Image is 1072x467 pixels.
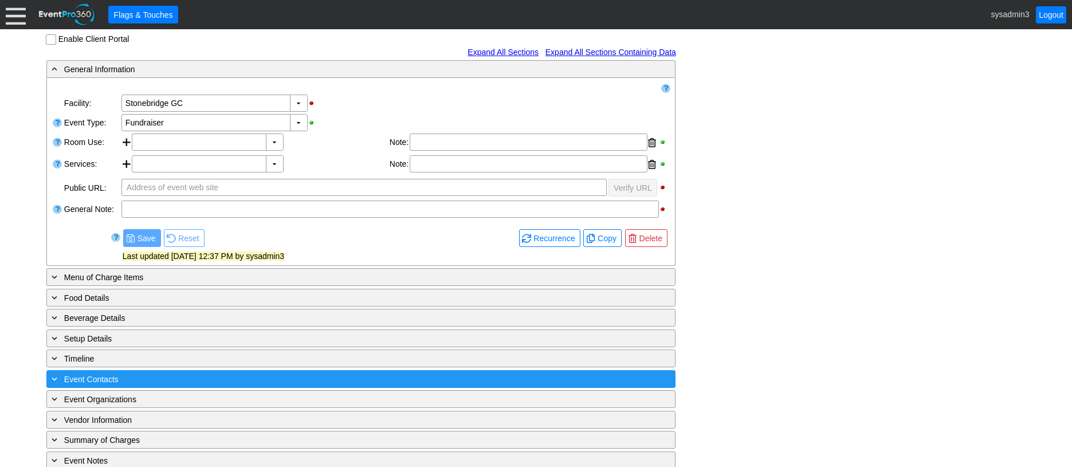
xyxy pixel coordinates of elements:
[49,433,626,446] div: Summary of Charges
[659,205,669,213] div: Hide Event Note when printing; click to show Event Note when printing.
[611,182,654,194] span: Verify URL
[63,199,120,219] div: General Note:
[308,119,321,127] div: Show Event Type when printing; click to hide Event Type when printing.
[123,252,284,261] span: Last updated [DATE] 12:37 PM by sysadmin3
[531,233,577,244] span: Recurrence
[468,48,539,57] a: Expand All Sections
[111,9,175,21] span: Flags & Touches
[121,155,132,175] div: Add service
[648,156,656,173] div: Remove service
[522,232,577,244] span: Recurrence
[390,134,410,152] div: Note:
[308,99,321,107] div: Hide Facility when printing; click to show Facility when printing.
[6,5,26,25] div: Menu: Click or 'Crtl+M' to toggle menu open/close
[63,93,120,113] div: Facility:
[659,183,669,191] div: Hide Public URL when printing; click to show Public URL when printing.
[37,2,97,28] img: EventPro360
[64,395,136,404] span: Event Organizations
[49,413,626,426] div: Vendor Information
[135,233,158,244] span: Save
[49,270,626,284] div: Menu of Charge Items
[64,456,108,465] span: Event Notes
[176,233,202,244] span: Reset
[1036,6,1066,23] a: Logout
[628,232,665,244] span: Delete
[545,48,676,57] a: Expand All Sections Containing Data
[637,233,665,244] span: Delete
[49,311,626,324] div: Beverage Details
[595,233,619,244] span: Copy
[64,273,144,282] span: Menu of Charge Items
[390,155,410,174] div: Note:
[648,134,656,151] div: Remove room
[64,334,112,343] span: Setup Details
[991,9,1030,18] span: sysadmin3
[121,134,132,153] div: Add room
[49,62,626,76] div: General Information
[124,179,221,195] span: Address of event web site
[64,354,94,363] span: Timeline
[63,154,120,176] div: Services:
[64,313,125,323] span: Beverage Details
[64,375,119,384] span: Event Contacts
[586,232,619,244] span: Copy
[64,435,140,445] span: Summary of Charges
[167,232,202,244] span: Reset
[64,415,132,425] span: Vendor Information
[659,138,669,146] div: Show Room Use when printing; click to hide Room Use when printing.
[49,352,626,365] div: Timeline
[63,113,120,132] div: Event Type:
[58,34,129,44] label: Enable Client Portal
[49,393,626,406] div: Event Organizations
[63,132,120,154] div: Room Use:
[126,232,158,244] span: Save
[659,160,669,168] div: Show Services when printing; click to hide Services when printing.
[49,454,626,467] div: Event Notes
[49,291,626,304] div: Food Details
[49,372,626,386] div: Event Contacts
[64,293,109,303] span: Food Details
[64,65,135,74] span: General Information
[63,178,120,199] div: Public URL:
[49,332,626,345] div: Setup Details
